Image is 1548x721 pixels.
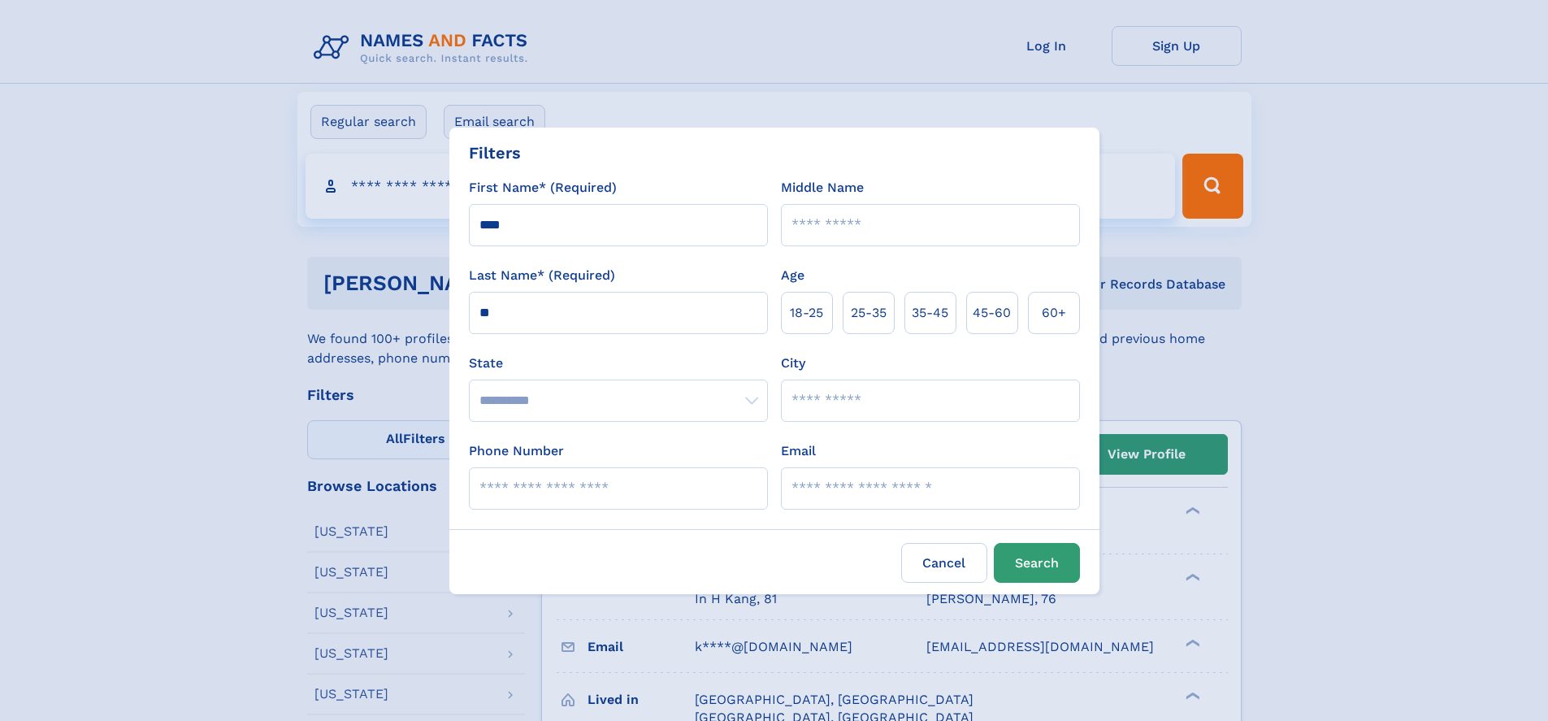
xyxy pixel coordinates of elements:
[469,354,768,373] label: State
[469,266,615,285] label: Last Name* (Required)
[469,441,564,461] label: Phone Number
[901,543,987,583] label: Cancel
[973,303,1011,323] span: 45‑60
[1042,303,1066,323] span: 60+
[790,303,823,323] span: 18‑25
[781,441,816,461] label: Email
[781,178,864,198] label: Middle Name
[781,266,804,285] label: Age
[851,303,887,323] span: 25‑35
[781,354,805,373] label: City
[994,543,1080,583] button: Search
[469,141,521,165] div: Filters
[912,303,948,323] span: 35‑45
[469,178,617,198] label: First Name* (Required)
